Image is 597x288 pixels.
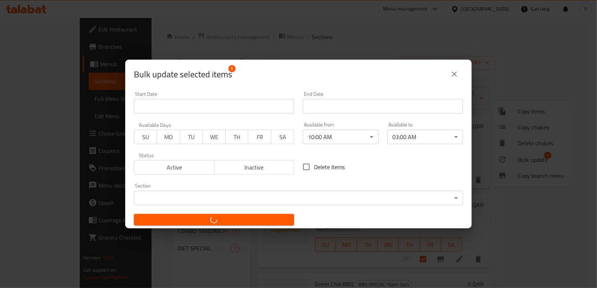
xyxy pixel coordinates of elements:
span: TH [228,132,245,142]
button: close [446,65,463,83]
span: 5 [228,65,236,72]
div: 03:00 AM [387,130,463,144]
span: MO [160,132,177,142]
button: TU [180,130,203,144]
span: Inactive [217,162,292,173]
span: FR [251,132,268,142]
span: TU [183,132,200,142]
button: WE [202,130,226,144]
span: SU [137,132,154,142]
button: TH [225,130,248,144]
button: Active [134,160,214,175]
div: ​ [134,191,463,205]
button: FR [248,130,271,144]
span: Active [137,162,212,173]
button: Inactive [214,160,295,175]
button: SU [134,130,157,144]
span: SA [274,132,291,142]
span: Delete items [314,163,345,171]
span: WE [206,132,223,142]
button: SA [271,130,294,144]
div: 10:00 AM [303,130,379,144]
button: MO [157,130,180,144]
span: Selected items count [134,69,232,80]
